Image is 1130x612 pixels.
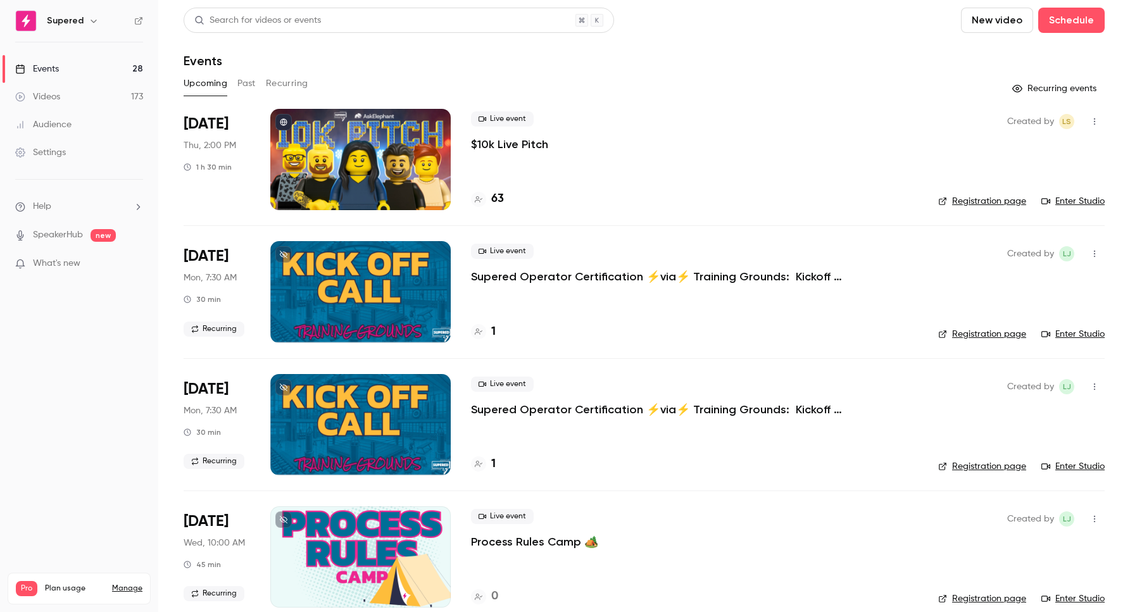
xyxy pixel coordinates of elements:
a: SpeakerHub [33,228,83,242]
div: Search for videos or events [194,14,321,27]
span: LS [1062,114,1071,129]
div: Events [15,63,59,75]
span: Help [33,200,51,213]
iframe: Noticeable Trigger [128,258,143,270]
a: Process Rules Camp 🏕️ [471,534,598,549]
span: Thu, 2:00 PM [184,139,236,152]
button: Recurring [266,73,308,94]
span: LJ [1063,511,1071,527]
a: Enter Studio [1041,592,1105,605]
span: LJ [1063,246,1071,261]
span: Recurring [184,322,244,337]
a: 1 [471,323,496,340]
a: Enter Studio [1041,328,1105,340]
div: Videos [15,91,60,103]
a: 0 [471,588,498,605]
span: Plan usage [45,584,104,594]
span: What's new [33,257,80,270]
h4: 63 [491,190,504,208]
a: Registration page [938,328,1026,340]
button: Schedule [1038,8,1105,33]
div: 30 min [184,427,221,437]
h1: Events [184,53,222,68]
span: Live event [471,377,534,392]
a: Enter Studio [1041,460,1105,473]
span: LJ [1063,379,1071,394]
a: Registration page [938,460,1026,473]
h6: Supered [47,15,84,27]
div: Aug 28 Thu, 2:00 PM (America/Denver) [184,109,250,210]
button: Recurring events [1007,78,1105,99]
a: Manage [112,584,142,594]
span: new [91,229,116,242]
div: Audience [15,118,72,131]
span: Recurring [184,586,244,601]
div: Sep 1 Mon, 9:30 AM (America/New York) [184,241,250,342]
span: Lindsay John [1059,379,1074,394]
h4: 1 [491,323,496,340]
span: [DATE] [184,511,229,532]
h4: 0 [491,588,498,605]
span: Recurring [184,454,244,469]
a: Supered Operator Certification ⚡️via⚡️ Training Grounds: Kickoff Call [471,402,851,417]
a: Supered Operator Certification ⚡️via⚡️ Training Grounds: Kickoff Call [471,269,851,284]
a: 1 [471,456,496,473]
a: Registration page [938,592,1026,605]
div: 30 min [184,294,221,304]
a: Enter Studio [1041,195,1105,208]
a: 63 [471,190,504,208]
span: Live event [471,111,534,127]
div: Settings [15,146,66,159]
div: Sep 8 Mon, 9:30 AM (America/New York) [184,374,250,475]
img: Supered [16,11,36,31]
span: Pro [16,581,37,596]
a: Registration page [938,195,1026,208]
span: Created by [1007,511,1054,527]
div: 1 h 30 min [184,162,232,172]
span: Created by [1007,114,1054,129]
span: Live event [471,244,534,259]
span: Mon, 7:30 AM [184,404,237,417]
span: Mon, 7:30 AM [184,272,237,284]
span: Lindsey Smith [1059,114,1074,129]
span: Lindsay John [1059,511,1074,527]
div: Sep 10 Wed, 12:00 PM (America/New York) [184,506,250,608]
span: [DATE] [184,379,229,399]
a: $10k Live Pitch [471,137,548,152]
button: Past [237,73,256,94]
button: New video [961,8,1033,33]
li: help-dropdown-opener [15,200,143,213]
span: Live event [471,509,534,524]
span: [DATE] [184,246,229,266]
span: Created by [1007,246,1054,261]
span: Wed, 10:00 AM [184,537,245,549]
button: Upcoming [184,73,227,94]
span: Created by [1007,379,1054,394]
div: 45 min [184,559,221,570]
span: Lindsay John [1059,246,1074,261]
span: [DATE] [184,114,229,134]
h4: 1 [491,456,496,473]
